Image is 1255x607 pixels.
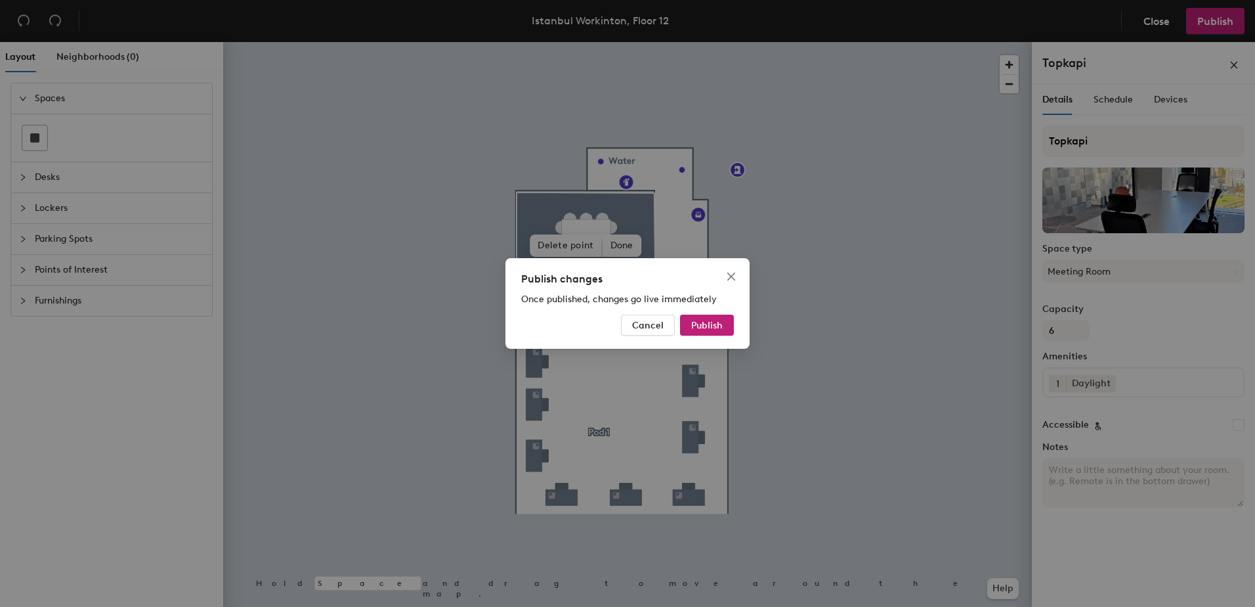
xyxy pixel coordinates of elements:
span: Publish [691,320,723,331]
span: Close [721,271,742,282]
button: Close [721,266,742,287]
button: Cancel [621,315,675,336]
span: close [726,271,736,282]
span: Cancel [632,320,664,331]
span: Once published, changes go live immediately [521,294,717,305]
div: Publish changes [521,271,734,287]
button: Publish [680,315,734,336]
